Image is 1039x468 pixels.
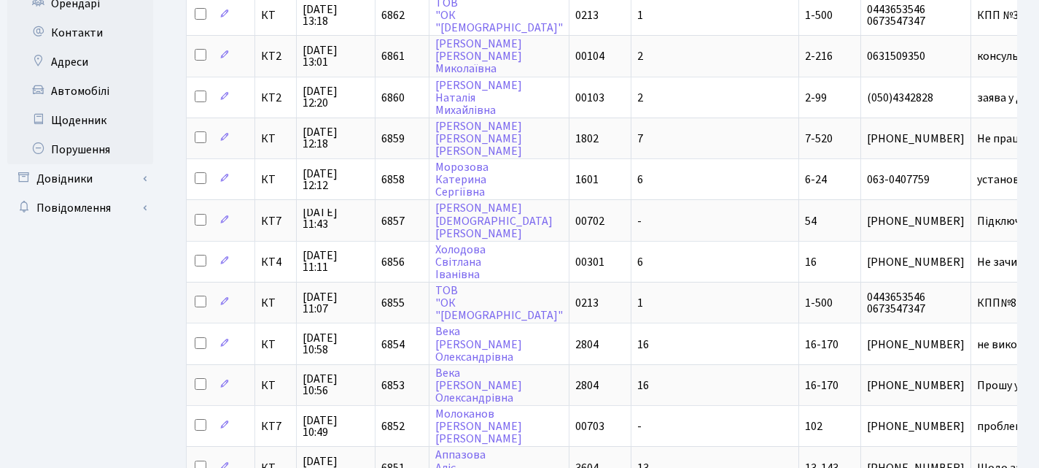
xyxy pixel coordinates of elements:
a: Контакти [7,18,153,47]
span: 6854 [381,337,405,353]
a: Довідники [7,164,153,193]
a: Повідомлення [7,193,153,223]
span: - [637,418,642,434]
span: [DATE] 12:20 [303,85,369,109]
span: 0443653546 0673547347 [867,291,965,315]
span: КТ [261,380,290,391]
span: 1 [637,295,643,311]
a: Молоканов[PERSON_NAME][PERSON_NAME] [435,406,522,447]
span: 16-170 [805,337,838,353]
span: КТ4 [261,256,290,268]
span: КТ7 [261,215,290,227]
span: [PHONE_NUMBER] [867,133,965,145]
span: КТ [261,297,290,309]
span: 2 [637,48,643,64]
span: КТ2 [261,92,290,104]
span: 063-0407759 [867,174,965,185]
span: 6861 [381,48,405,64]
span: 7-520 [805,131,833,147]
span: 00702 [575,213,604,229]
a: [PERSON_NAME][DEMOGRAPHIC_DATA][PERSON_NAME] [435,201,553,242]
a: [PERSON_NAME][PERSON_NAME][PERSON_NAME] [435,118,522,159]
span: КТ [261,339,290,350]
a: Века[PERSON_NAME]Олександрівна [435,365,522,406]
span: 2804 [575,337,599,353]
span: 102 [805,418,822,434]
span: 6853 [381,377,405,394]
span: 6 [637,172,643,188]
span: [DATE] 11:43 [303,209,369,232]
span: [PHONE_NUMBER] [867,256,965,268]
span: 6852 [381,418,405,434]
span: 1 [637,7,643,23]
span: КТ2 [261,50,290,62]
span: 6859 [381,131,405,147]
span: [PHONE_NUMBER] [867,215,965,227]
span: 6862 [381,7,405,23]
a: ХолодоваСвітланаІванівна [435,242,486,283]
span: [PHONE_NUMBER] [867,339,965,350]
span: 0213 [575,295,599,311]
a: [PERSON_NAME]НаталіяМихайлівна [435,77,522,118]
a: [PERSON_NAME][PERSON_NAME]Миколаївна [435,36,522,77]
span: 6857 [381,213,405,229]
span: [DATE] 11:11 [303,250,369,273]
span: 0443653546 0673547347 [867,4,965,27]
span: 1-500 [805,7,833,23]
a: Адреси [7,47,153,77]
span: [DATE] 12:12 [303,168,369,191]
span: 00703 [575,418,604,434]
span: КТ7 [261,421,290,432]
span: 1-500 [805,295,833,311]
span: [DATE] 10:58 [303,332,369,356]
span: 2-216 [805,48,833,64]
span: КТ [261,9,290,21]
span: 00104 [575,48,604,64]
span: 6858 [381,172,405,188]
span: 16 [637,377,649,394]
span: 00301 [575,254,604,270]
span: 6 [637,254,643,270]
span: [PHONE_NUMBER] [867,421,965,432]
span: 6855 [381,295,405,311]
span: 6856 [381,254,405,270]
a: МорозоваКатеринаСергіївна [435,159,489,200]
span: 1802 [575,131,599,147]
span: 54 [805,213,817,229]
span: 2804 [575,377,599,394]
span: 7 [637,131,643,147]
a: Щоденник [7,106,153,135]
span: 1601 [575,172,599,188]
span: КТ [261,133,290,145]
span: [DATE] 11:07 [303,291,369,315]
span: 0631509350 [867,50,965,62]
span: 16 [637,337,649,353]
span: [DATE] 10:49 [303,415,369,438]
span: 16 [805,254,817,270]
span: 2 [637,90,643,106]
span: (050)4342828 [867,92,965,104]
span: КТ [261,174,290,185]
span: 6-24 [805,172,827,188]
span: [DATE] 13:18 [303,4,369,27]
span: 2-99 [805,90,827,106]
span: [PHONE_NUMBER] [867,380,965,391]
a: Порушення [7,135,153,164]
span: 16-170 [805,377,838,394]
span: 6860 [381,90,405,106]
span: 0213 [575,7,599,23]
span: 00103 [575,90,604,106]
span: - [637,213,642,229]
span: [DATE] 13:01 [303,45,369,68]
span: [DATE] 10:56 [303,373,369,396]
a: ТОВ"ОК"[DEMOGRAPHIC_DATA]" [435,283,563,323]
a: Автомобілі [7,77,153,106]
a: Века[PERSON_NAME]Олександрівна [435,324,522,365]
span: [DATE] 12:18 [303,126,369,150]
